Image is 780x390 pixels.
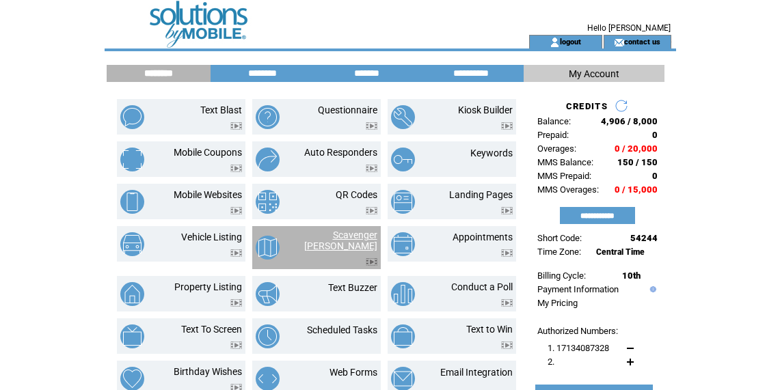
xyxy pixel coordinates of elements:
[537,326,618,336] span: Authorized Numbers:
[336,189,377,200] a: QR Codes
[537,284,619,294] a: Payment Information
[537,233,582,243] span: Short Code:
[466,324,513,335] a: Text to Win
[501,122,513,130] img: video.png
[630,233,658,243] span: 54244
[537,247,581,257] span: Time Zone:
[501,207,513,214] img: video.png
[615,184,658,195] span: 0 / 15,000
[230,342,242,349] img: video.png
[120,232,144,256] img: vehicle-listing.png
[256,148,280,171] img: auto-responders.png
[174,281,242,292] a: Property Listing
[548,343,609,353] span: 1. 17134087328
[366,122,377,130] img: video.png
[256,282,280,306] img: text-buzzer.png
[304,229,377,251] a: Scavenger [PERSON_NAME]
[548,357,554,367] span: 2.
[537,157,593,167] span: MMS Balance:
[501,342,513,349] img: video.png
[120,282,144,306] img: property-listing.png
[596,247,645,257] span: Central Time
[120,190,144,214] img: mobile-websites.png
[537,270,586,281] span: Billing Cycle:
[230,207,242,214] img: video.png
[174,366,242,377] a: Birthday Wishes
[120,105,144,129] img: text-blast.png
[330,367,377,378] a: Web Forms
[120,324,144,348] img: text-to-screen.png
[451,281,513,292] a: Conduct a Poll
[366,165,377,172] img: video.png
[366,258,377,266] img: video.png
[537,171,591,181] span: MMS Prepaid:
[587,23,671,33] span: Hello [PERSON_NAME]
[537,184,599,195] span: MMS Overages:
[652,130,658,140] span: 0
[537,143,576,154] span: Overages:
[537,116,571,126] span: Balance:
[560,37,581,46] a: logout
[120,148,144,171] img: mobile-coupons.png
[391,148,415,171] img: keywords.png
[181,232,242,242] a: Vehicle Listing
[391,324,415,348] img: text-to-win.png
[174,147,242,158] a: Mobile Coupons
[391,190,415,214] img: landing-pages.png
[537,298,578,308] a: My Pricing
[318,105,377,115] a: Questionnaire
[174,189,242,200] a: Mobile Websites
[230,299,242,307] img: video.png
[550,37,560,48] img: account_icon.gif
[501,299,513,307] img: video.png
[617,157,658,167] span: 150 / 150
[601,116,658,126] span: 4,906 / 8,000
[453,232,513,242] a: Appointments
[652,171,658,181] span: 0
[256,324,280,348] img: scheduled-tasks.png
[256,190,280,214] img: qr-codes.png
[449,189,513,200] a: Landing Pages
[230,249,242,257] img: video.png
[181,324,242,335] a: Text To Screen
[256,105,280,129] img: questionnaire.png
[501,249,513,257] img: video.png
[366,207,377,214] img: video.png
[391,232,415,256] img: appointments.png
[614,37,624,48] img: contact_us_icon.gif
[230,165,242,172] img: video.png
[391,282,415,306] img: conduct-a-poll.png
[615,143,658,154] span: 0 / 20,000
[391,105,415,129] img: kiosk-builder.png
[647,286,656,292] img: help.gif
[537,130,569,140] span: Prepaid:
[304,147,377,158] a: Auto Responders
[307,324,377,335] a: Scheduled Tasks
[200,105,242,115] a: Text Blast
[256,236,280,260] img: scavenger-hunt.png
[566,101,608,111] span: CREDITS
[440,367,513,378] a: Email Integration
[328,282,377,293] a: Text Buzzer
[622,270,641,281] span: 10th
[624,37,660,46] a: contact us
[230,122,242,130] img: video.png
[470,148,513,158] a: Keywords
[458,105,513,115] a: Kiosk Builder
[569,68,619,79] span: My Account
